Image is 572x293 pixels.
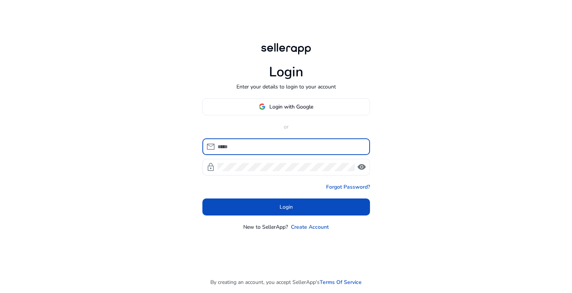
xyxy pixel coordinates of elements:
a: Terms Of Service [320,278,362,286]
button: Login [202,198,370,215]
span: lock [206,163,215,172]
p: New to SellerApp? [243,223,288,231]
h1: Login [269,64,303,80]
span: visibility [357,163,366,172]
p: or [202,123,370,131]
button: Login with Google [202,98,370,115]
span: Login with Google [269,103,313,111]
span: Login [280,203,293,211]
p: Enter your details to login to your account [236,83,336,91]
a: Forgot Password? [326,183,370,191]
a: Create Account [291,223,329,231]
img: google-logo.svg [259,103,266,110]
span: mail [206,142,215,151]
